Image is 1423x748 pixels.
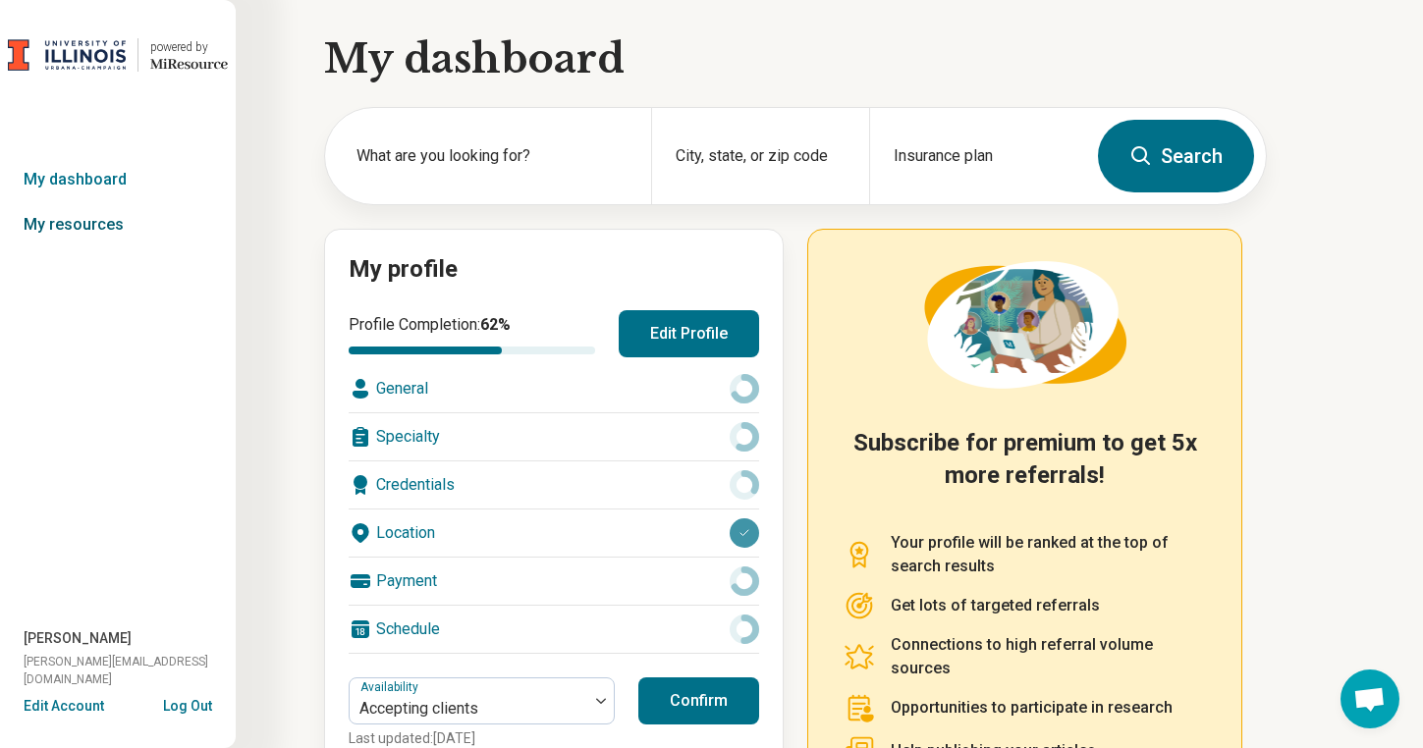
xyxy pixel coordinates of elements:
[349,558,759,605] div: Payment
[891,633,1206,680] p: Connections to high referral volume sources
[349,413,759,460] div: Specialty
[349,509,759,557] div: Location
[844,427,1206,508] h2: Subscribe for premium to get 5x more referrals!
[891,531,1206,578] p: Your profile will be ranked at the top of search results
[8,31,228,79] a: University of Illinois at Urbana-Champaignpowered by
[324,31,1267,86] h1: My dashboard
[349,365,759,412] div: General
[1341,669,1399,728] div: Open chat
[349,606,759,653] div: Schedule
[356,144,628,168] label: What are you looking for?
[619,310,759,357] button: Edit Profile
[349,313,595,354] div: Profile Completion:
[1098,120,1254,192] button: Search
[891,696,1173,720] p: Opportunities to participate in research
[638,677,759,724] button: Confirm
[891,594,1100,617] p: Get lots of targeted referrals
[349,461,759,508] div: Credentials
[8,31,126,79] img: University of Illinois at Urbana-Champaign
[150,38,228,56] div: powered by
[349,253,759,287] h2: My profile
[480,315,511,334] span: 62 %
[24,653,236,688] span: [PERSON_NAME][EMAIL_ADDRESS][DOMAIN_NAME]
[163,696,212,712] button: Log Out
[360,680,422,694] label: Availability
[24,696,104,717] button: Edit Account
[24,628,132,649] span: [PERSON_NAME]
